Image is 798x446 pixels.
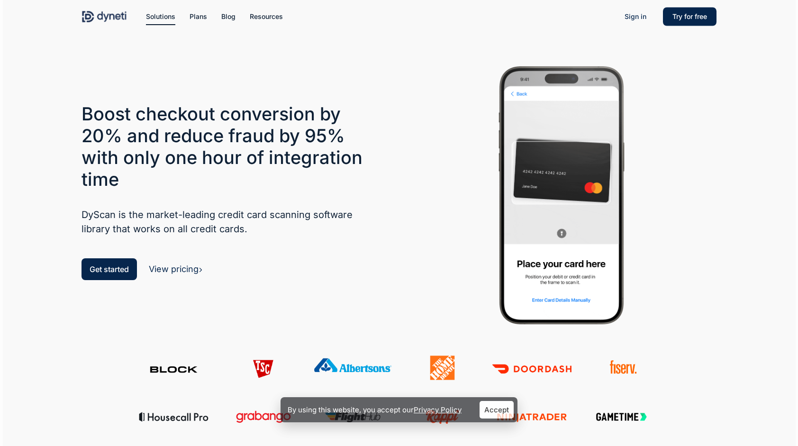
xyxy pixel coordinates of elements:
[492,355,572,380] img: client
[82,103,378,190] h3: Boost checkout conversion by 20% and reduce fraud by 95% with only one hour of integration time
[250,11,283,22] a: Resources
[82,258,137,280] a: Get started
[134,403,214,428] img: client
[82,208,378,236] h5: DyScan is the market-leading credit card scanning software library that works on all credit cards.
[146,12,175,20] span: Solutions
[402,355,482,380] img: client
[90,264,129,274] span: Get started
[288,403,462,416] p: By using this website, you accept our
[134,355,214,380] img: client
[250,12,283,20] span: Resources
[663,11,716,22] a: Try for free
[581,403,662,428] img: client
[190,11,207,22] a: Plans
[615,9,656,24] a: Sign in
[223,355,303,380] img: client
[221,12,236,20] span: Blog
[221,11,236,22] a: Blog
[146,11,175,22] a: Solutions
[149,264,203,274] a: View pricing
[625,12,646,20] span: Sign in
[313,355,393,380] img: client
[190,12,207,20] span: Plans
[223,403,303,428] img: client
[414,405,462,414] a: Privacy Policy
[480,401,514,419] a: Accept
[82,9,127,24] img: Dyneti Technologies
[581,355,662,380] img: client
[672,12,707,20] span: Try for free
